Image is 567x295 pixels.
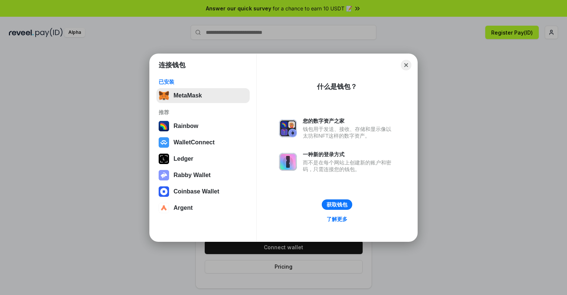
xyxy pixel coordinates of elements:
img: svg+xml,%3Csvg%20width%3D%2228%22%20height%3D%2228%22%20viewBox%3D%220%200%2028%2028%22%20fill%3D... [159,137,169,148]
button: Argent [156,201,250,215]
div: MetaMask [174,92,202,99]
div: Argent [174,205,193,211]
div: 您的数字资产之家 [303,118,395,124]
div: WalletConnect [174,139,215,146]
button: 获取钱包 [322,199,352,210]
div: Rabby Wallet [174,172,211,179]
button: Close [401,60,411,70]
div: 一种新的登录方式 [303,151,395,158]
div: 获取钱包 [327,201,347,208]
div: Ledger [174,155,193,162]
button: WalletConnect [156,135,250,150]
button: Coinbase Wallet [156,184,250,199]
div: 而不是在每个网站上创建新的账户和密码，只需连接您的钱包。 [303,159,395,173]
img: svg+xml,%3Csvg%20xmlns%3D%22http%3A%2F%2Fwww.w3.org%2F2000%2Fsvg%22%20width%3D%2228%22%20height%3... [159,154,169,164]
div: Coinbase Wallet [174,188,219,195]
img: svg+xml,%3Csvg%20xmlns%3D%22http%3A%2F%2Fwww.w3.org%2F2000%2Fsvg%22%20fill%3D%22none%22%20viewBox... [159,170,169,180]
img: svg+xml,%3Csvg%20width%3D%2228%22%20height%3D%2228%22%20viewBox%3D%220%200%2028%2028%22%20fill%3D... [159,203,169,213]
div: 已安装 [159,78,247,85]
button: Ledger [156,151,250,166]
img: svg+xml,%3Csvg%20fill%3D%22none%22%20height%3D%2233%22%20viewBox%3D%220%200%2035%2033%22%20width%... [159,90,169,101]
button: Rabby Wallet [156,168,250,183]
button: Rainbow [156,119,250,134]
img: svg+xml,%3Csvg%20xmlns%3D%22http%3A%2F%2Fwww.w3.org%2F2000%2Fsvg%22%20fill%3D%22none%22%20viewBox... [279,153,297,171]
img: svg+xml,%3Csvg%20width%3D%22120%22%20height%3D%22120%22%20viewBox%3D%220%200%20120%20120%22%20fil... [159,121,169,131]
h1: 连接钱包 [159,61,185,70]
img: svg+xml,%3Csvg%20width%3D%2228%22%20height%3D%2228%22%20viewBox%3D%220%200%2028%2028%22%20fill%3D... [159,186,169,197]
div: 什么是钱包？ [317,82,357,91]
div: 钱包用于发送、接收、存储和显示像以太坊和NFT这样的数字资产。 [303,126,395,139]
div: 了解更多 [327,216,347,222]
img: svg+xml,%3Csvg%20xmlns%3D%22http%3A%2F%2Fwww.w3.org%2F2000%2Fsvg%22%20fill%3D%22none%22%20viewBox... [279,119,297,137]
div: Rainbow [174,123,198,129]
div: 推荐 [159,109,247,116]
a: 了解更多 [322,214,352,224]
button: MetaMask [156,88,250,103]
